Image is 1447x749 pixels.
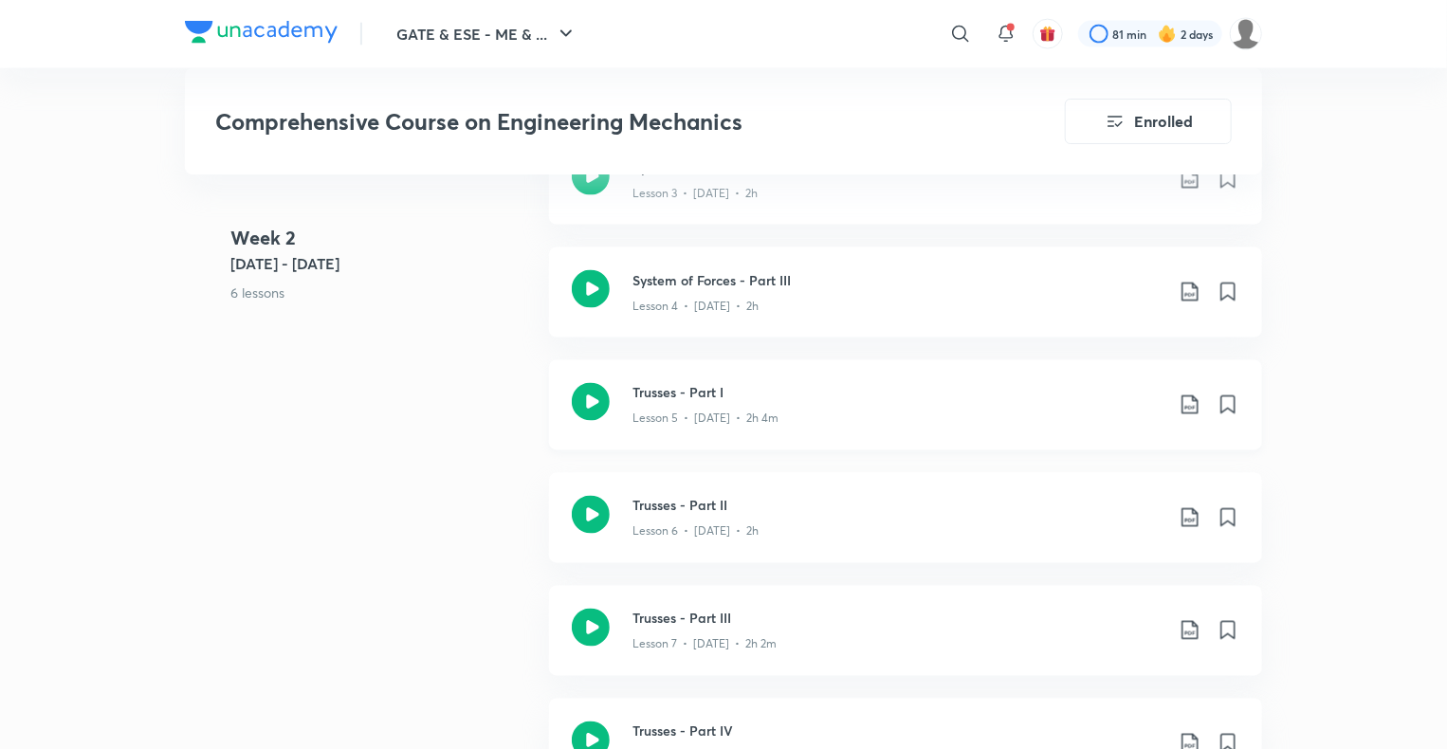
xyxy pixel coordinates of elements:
[632,523,759,540] p: Lesson 6 • [DATE] • 2h
[632,722,1163,741] h3: Trusses - Part IV
[632,411,778,428] p: Lesson 5 • [DATE] • 2h 4m
[385,15,589,53] button: GATE & ESE - ME & ...
[215,108,958,136] h3: Comprehensive Course on Engineering Mechanics
[185,21,338,48] a: Company Logo
[632,636,777,653] p: Lesson 7 • [DATE] • 2h 2m
[1158,25,1177,44] img: streak
[632,383,1163,403] h3: Trusses - Part I
[549,360,1262,473] a: Trusses - Part ILesson 5 • [DATE] • 2h 4m
[230,251,534,274] h5: [DATE] - [DATE]
[185,21,338,44] img: Company Logo
[632,298,759,315] p: Lesson 4 • [DATE] • 2h
[1039,26,1056,43] img: avatar
[632,496,1163,516] h3: Trusses - Part II
[549,586,1262,699] a: Trusses - Part IIILesson 7 • [DATE] • 2h 2m
[230,223,534,251] h4: Week 2
[549,135,1262,247] a: System of Forces - Part IILesson 3 • [DATE] • 2h
[1033,19,1063,49] button: avatar
[632,270,1163,290] h3: System of Forces - Part III
[1230,18,1262,50] img: Prashant Kumar
[549,473,1262,586] a: Trusses - Part IILesson 6 • [DATE] • 2h
[632,609,1163,629] h3: Trusses - Part III
[632,185,758,202] p: Lesson 3 • [DATE] • 2h
[230,282,534,301] p: 6 lessons
[549,247,1262,360] a: System of Forces - Part IIILesson 4 • [DATE] • 2h
[1065,99,1232,144] button: Enrolled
